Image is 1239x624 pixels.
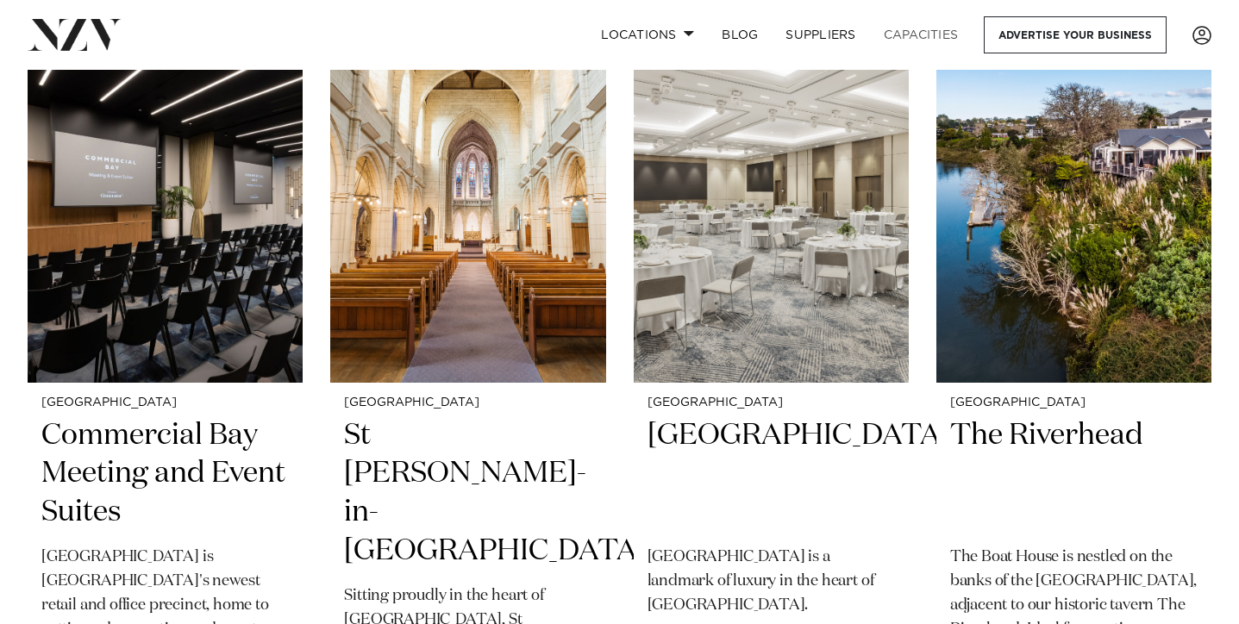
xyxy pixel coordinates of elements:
[587,16,708,53] a: Locations
[28,19,122,50] img: nzv-logo.png
[41,396,289,409] small: [GEOGRAPHIC_DATA]
[41,416,289,533] h2: Commercial Bay Meeting and Event Suites
[344,396,591,409] small: [GEOGRAPHIC_DATA]
[950,416,1198,533] h2: The Riverhead
[772,16,869,53] a: SUPPLIERS
[950,396,1198,409] small: [GEOGRAPHIC_DATA]
[870,16,973,53] a: Capacities
[708,16,772,53] a: BLOG
[648,416,895,533] h2: [GEOGRAPHIC_DATA]
[648,546,895,618] p: [GEOGRAPHIC_DATA] is a landmark of luxury in the heart of [GEOGRAPHIC_DATA].
[984,16,1167,53] a: Advertise your business
[648,396,895,409] small: [GEOGRAPHIC_DATA]
[344,416,591,571] h2: St [PERSON_NAME]-in-[GEOGRAPHIC_DATA]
